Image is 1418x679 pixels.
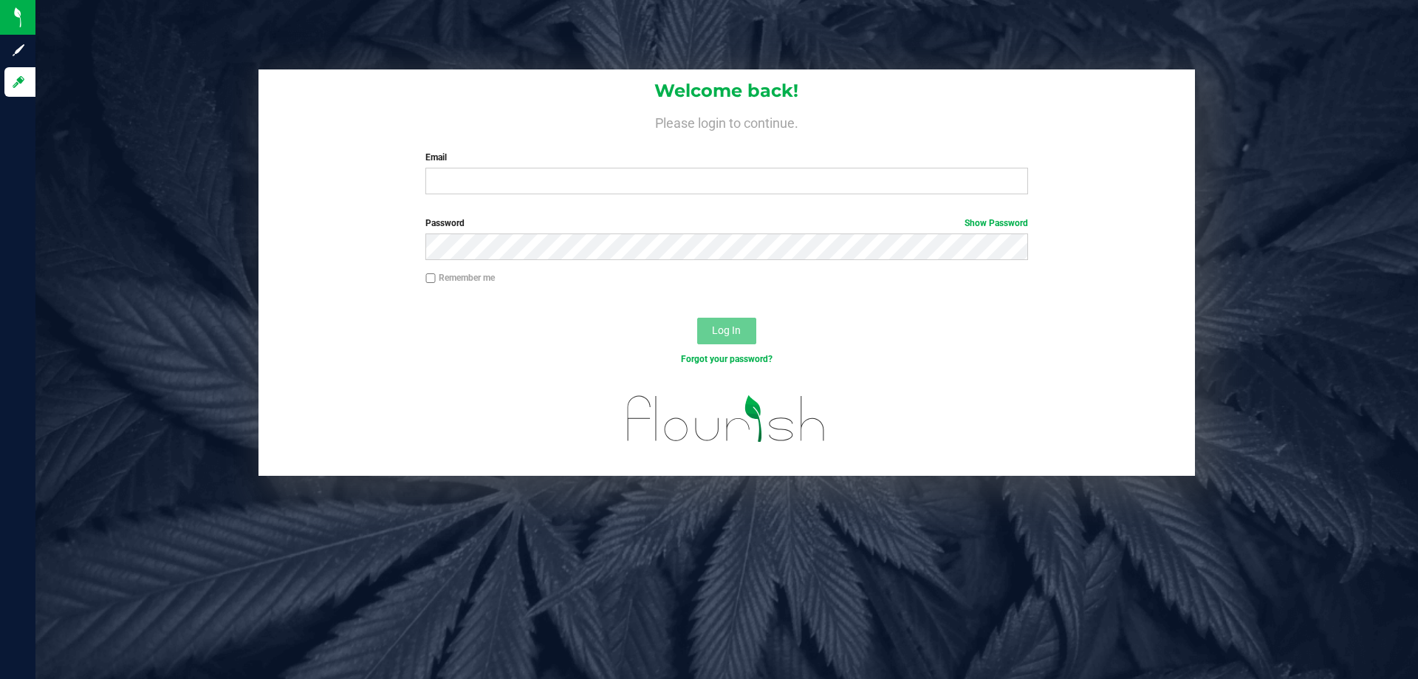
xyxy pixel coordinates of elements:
[258,112,1195,130] h4: Please login to continue.
[11,75,26,89] inline-svg: Log in
[425,273,436,284] input: Remember me
[258,81,1195,100] h1: Welcome back!
[712,324,741,336] span: Log In
[11,43,26,58] inline-svg: Sign up
[681,354,773,364] a: Forgot your password?
[965,218,1028,228] a: Show Password
[609,381,843,457] img: flourish_logo.svg
[697,318,756,344] button: Log In
[425,271,495,284] label: Remember me
[425,218,465,228] span: Password
[425,151,1027,164] label: Email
